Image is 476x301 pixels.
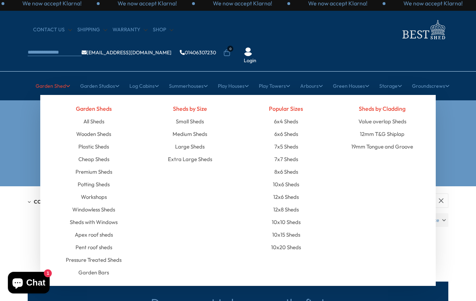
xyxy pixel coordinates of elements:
[340,102,425,115] h4: Sheds by Cladding
[80,77,119,95] a: Garden Studios
[351,140,413,153] a: 19mm Tongue and Groove
[244,57,256,64] a: Login
[83,115,104,128] a: All Sheds
[168,153,212,165] a: Extra Large Sheds
[243,102,329,115] h4: Popular Sizes
[274,140,298,153] a: 7x5 Sheds
[274,115,298,128] a: 6x4 Sheds
[51,102,137,115] h4: Garden Sheds
[75,165,112,178] a: Premium Sheds
[360,128,404,140] a: 12mm T&G Shiplap
[227,46,233,52] span: 0
[244,47,252,56] img: User Icon
[113,26,147,33] a: Warranty
[78,266,109,279] a: Garden Bars
[78,140,109,153] a: Plastic Sheds
[259,77,290,95] a: Play Towers
[272,216,301,228] a: 10x10 Sheds
[153,26,173,33] a: Shop
[274,153,298,165] a: 7x7 Sheds
[218,77,249,95] a: Play Houses
[33,26,72,33] a: CONTACT US
[398,18,448,41] img: logo
[129,77,159,95] a: Log Cabins
[300,77,323,95] a: Arbours
[70,216,118,228] a: Sheds with Windows
[271,241,301,254] a: 10x20 Sheds
[176,115,204,128] a: Small Sheds
[273,178,299,191] a: 10x6 Sheds
[76,128,111,140] a: Wooden Sheds
[272,228,300,241] a: 10x15 Sheds
[223,49,230,56] a: 0
[77,26,107,33] a: Shipping
[75,228,113,241] a: Apex roof sheds
[34,199,66,205] span: Collection
[6,272,52,295] inbox-online-store-chat: Shopify online store chat
[147,102,233,115] h4: Sheds by Size
[180,50,216,55] a: 01406307230
[82,50,171,55] a: [EMAIL_ADDRESS][DOMAIN_NAME]
[412,77,449,95] a: Groundscrews
[78,153,109,165] a: Cheap Sheds
[274,128,298,140] a: 6x6 Sheds
[274,165,298,178] a: 8x6 Sheds
[173,128,207,140] a: Medium Sheds
[175,140,205,153] a: Large Sheds
[36,77,70,95] a: Garden Shed
[358,115,406,128] a: Value overlap Sheds
[273,191,299,203] a: 12x6 Sheds
[379,77,402,95] a: Storage
[333,77,369,95] a: Green Houses
[273,203,299,216] a: 12x8 Sheds
[72,203,115,216] a: Windowless Sheds
[78,178,110,191] a: Potting Sheds
[169,77,208,95] a: Summerhouses
[75,241,112,254] a: Pent roof sheds
[81,191,107,203] a: Workshops
[66,254,122,266] a: Pressure Treated Sheds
